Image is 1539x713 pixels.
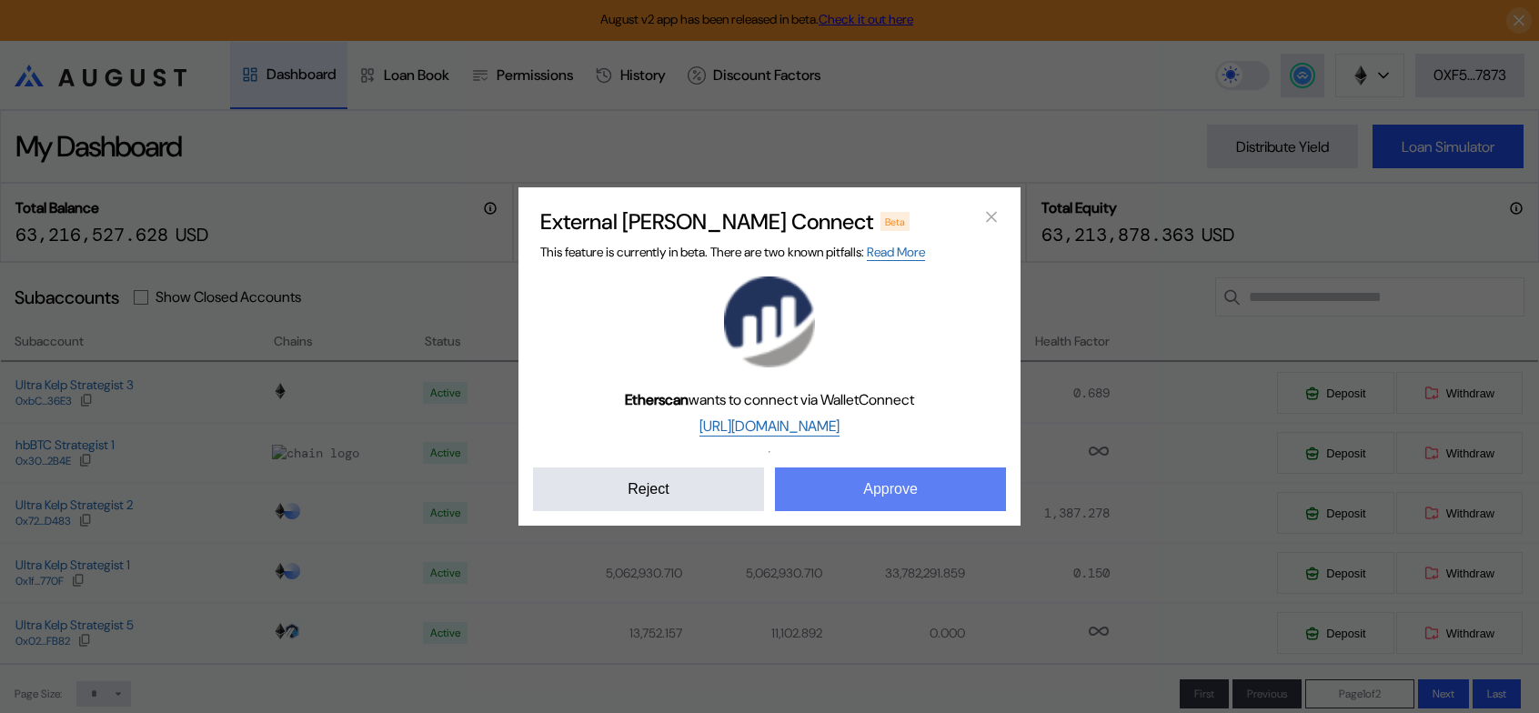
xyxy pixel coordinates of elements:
[540,207,873,236] h2: External [PERSON_NAME] Connect
[533,467,764,511] button: Reject
[625,390,689,409] b: Etherscan
[724,276,815,367] img: Etherscan logo
[867,244,925,261] a: Read More
[775,467,1006,511] button: Approve
[977,202,1006,231] button: close modal
[625,390,914,409] span: wants to connect via WalletConnect
[540,244,925,260] span: This feature is currently in beta. There are two known pitfalls:
[699,417,840,437] a: [URL][DOMAIN_NAME]
[880,212,910,230] div: Beta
